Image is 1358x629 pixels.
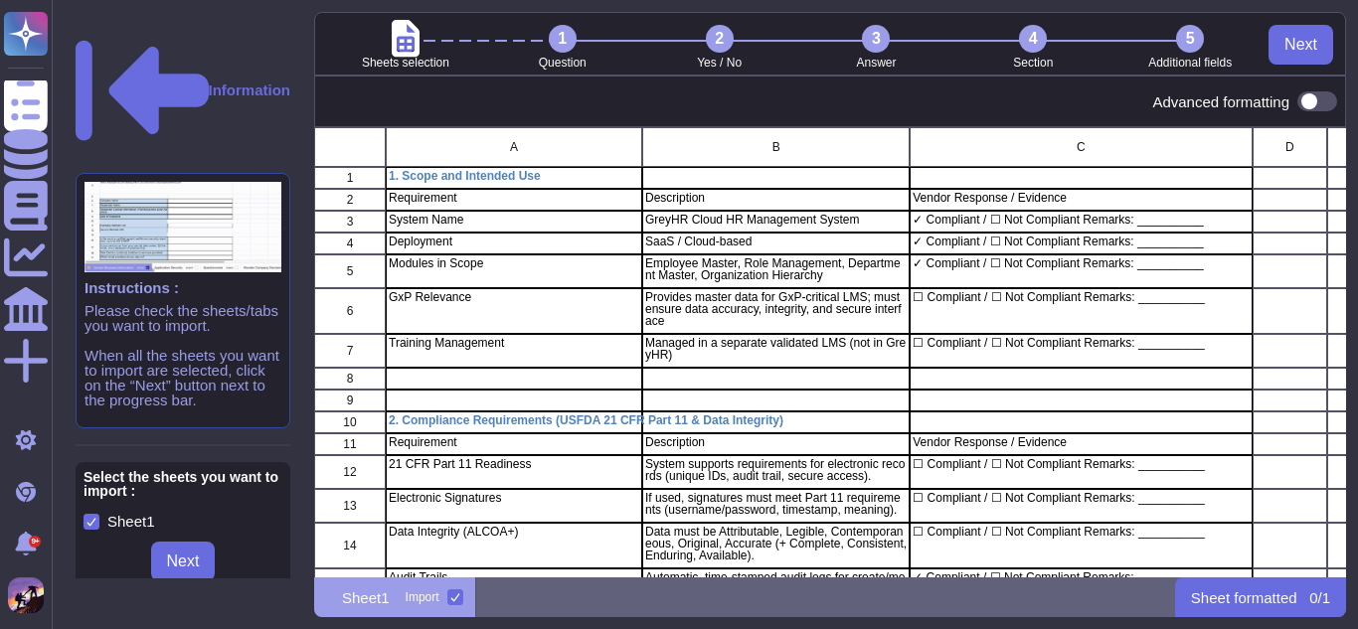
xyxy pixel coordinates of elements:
div: 3 [862,25,890,53]
p: Information [209,82,291,97]
div: 2 [706,25,734,53]
p: System supports requirements for electronic records (unique IDs, audit trail, secure access). [645,458,907,482]
div: 6 [314,288,386,334]
div: 3 [314,211,386,233]
p: Training Management [389,337,639,349]
p: Vendor Response / Evidence [913,192,1249,204]
div: grid [314,127,1346,577]
p: Managed in a separate validated LMS (not in GreyHR) [645,337,907,361]
div: Import [406,591,439,603]
p: Select the sheets you want to import : [84,470,282,498]
div: 4 [314,233,386,254]
div: 11 [314,433,386,455]
button: user [4,573,58,617]
p: GxP Relevance [389,291,639,303]
p: Description [645,192,907,204]
li: Yes / No [641,25,798,69]
p: Modules in Scope [389,257,639,269]
div: 5 [314,254,386,288]
p: System Name [389,214,639,226]
div: Advanced formatting [1152,91,1337,111]
p: Electronic Signatures [389,492,639,504]
p: Requirement [389,436,639,448]
div: 12 [314,455,386,489]
button: Next [151,542,216,581]
span: B [772,141,780,153]
p: Employee Master, Role Management, Department Master, Organization Hierarchy [645,257,907,281]
p: If used, signatures must meet Part 11 requirements (username/password, timestamp, meaning). [645,492,907,516]
span: D [1285,141,1294,153]
span: Next [1284,37,1317,53]
p: ☐ Compliant / ☐ Not Compliant Remarks: __________ [913,337,1249,349]
p: 21 CFR Part 11 Readiness [389,458,639,470]
li: Additional fields [1111,25,1269,69]
p: SaaS / Cloud-based [645,236,907,247]
p: 1. Scope and Intended Use [389,170,639,182]
p: ✓ Compliant / ☐ Not Compliant Remarks: __________ [913,236,1249,247]
div: Sheet1 [107,514,155,529]
p: ✓ Compliant / ☐ Not Compliant Remarks: __________ [913,257,1249,269]
li: Sheets selection [327,25,484,69]
p: 2. Compliance Requirements (USFDA 21 CFR Part 11 & Data Integrity) [389,414,639,426]
p: Deployment [389,236,639,247]
p: Please check the sheets/tabs you want to import. When all the sheets you want to import are selec... [85,303,281,407]
div: 4 [1019,25,1047,53]
p: ☐ Compliant / ☐ Not Compliant Remarks: __________ [913,291,1249,303]
div: 9+ [29,536,41,548]
p: ✓ Compliant / ☐ Not Compliant Remarks: __________ [913,571,1249,583]
div: 8 [314,368,386,390]
span: C [1077,141,1086,153]
p: Provides master data for GxP-critical LMS; must ensure data accuracy, integrity, and secure inter... [645,291,907,327]
p: Instructions : [85,280,281,295]
p: Description [645,436,907,448]
li: Answer [798,25,955,69]
p: ☐ Compliant / ☐ Not Compliant Remarks: __________ [913,458,1249,470]
span: Next [167,553,200,569]
p: Sheet1 [342,590,390,605]
div: 7 [314,334,386,368]
p: Requirement [389,192,639,204]
li: Section [954,25,1111,69]
p: ☐ Compliant / ☐ Not Compliant Remarks: __________ [913,526,1249,538]
p: Sheet formatted [1191,590,1297,605]
span: A [510,141,518,153]
div: 5 [1176,25,1204,53]
div: 10 [314,411,386,433]
p: Automatic, time-stamped audit logs for create/modify/delete. [645,571,907,595]
div: 14 [314,523,386,568]
div: 1 [314,167,386,189]
p: ✓ Compliant / ☐ Not Compliant Remarks: __________ [913,214,1249,226]
p: Vendor Response / Evidence [913,436,1249,448]
p: GreyHR Cloud HR Management System [645,214,907,226]
img: instruction [85,182,281,272]
div: 9 [314,390,386,411]
p: Data must be Attributable, Legible, Contemporaneous, Original, Accurate (+ Complete, Consistent, ... [645,526,907,561]
p: Audit Trails [389,571,639,583]
div: 1 [549,25,577,53]
button: Next [1269,25,1333,65]
img: user [8,577,44,613]
p: Data Integrity (ALCOA+) [389,526,639,538]
div: 13 [314,489,386,523]
p: 0 / 1 [1309,590,1330,605]
p: ☐ Compliant / ☐ Not Compliant Remarks: __________ [913,492,1249,504]
div: 15 [314,568,386,602]
li: Question [484,25,641,69]
div: 2 [314,189,386,211]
